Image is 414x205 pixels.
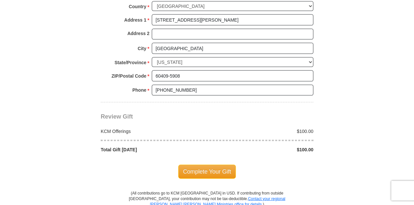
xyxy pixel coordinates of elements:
strong: City [138,44,146,53]
strong: ZIP/Postal Code [112,71,147,80]
div: KCM Offerings [97,128,207,134]
strong: Phone [132,85,147,94]
span: Review Gift [101,113,133,120]
strong: Address 1 [124,15,147,24]
strong: Country [129,2,147,11]
div: $100.00 [207,128,317,134]
strong: Address 2 [127,28,149,38]
span: Complete Your Gift [178,164,236,178]
div: $100.00 [207,146,317,153]
div: Total Gift [DATE] [97,146,207,153]
strong: State/Province [114,58,146,67]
